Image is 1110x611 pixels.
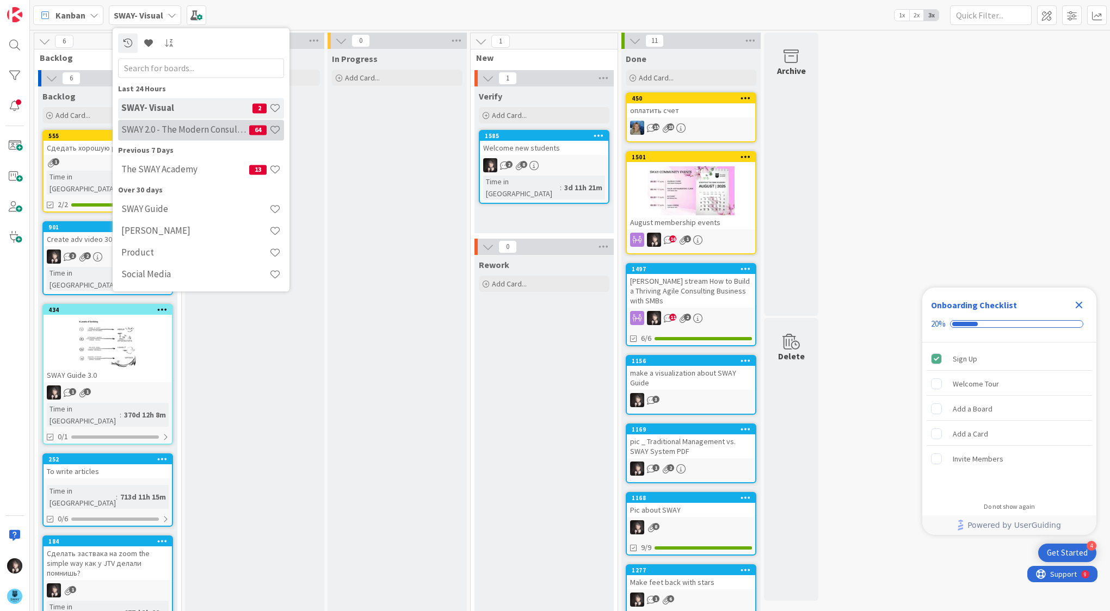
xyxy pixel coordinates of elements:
[121,204,269,215] h4: SWAY Guide
[7,7,22,22] img: Visit kanbanzone.com
[121,164,249,175] h4: The SWAY Academy
[44,250,172,264] div: BN
[626,492,756,556] a: 1168Pic about SWAYBN9/9
[44,454,172,478] div: 252To write articles
[44,464,172,478] div: To write articles
[42,91,76,102] span: Backlog
[627,366,755,390] div: make a visualization about SWAY Guide
[42,304,173,445] a: 434SWAY Guide 3.0BNTime in [GEOGRAPHIC_DATA]:370d 12h 8m0/1
[984,502,1035,511] div: Do not show again
[121,247,269,258] h4: Product
[630,593,644,607] img: BN
[48,538,172,545] div: 184
[42,221,173,295] a: 901Create adv video 30 secondsBNTime in [GEOGRAPHIC_DATA]:259d 12h 55m
[23,2,50,15] span: Support
[55,9,85,22] span: Kanban
[627,462,755,476] div: BN
[118,83,284,95] div: Last 24 Hours
[480,158,608,172] div: BN
[652,123,659,130] span: 15
[627,575,755,589] div: Make feet back with stars
[931,319,946,329] div: 20%
[7,589,22,604] img: avatar
[627,503,755,517] div: Pic about SWAY
[627,425,755,458] div: 1169pic _ Traditional Management vs. SWAY System PDF
[121,124,249,135] h4: SWAY 2.0 - The Modern Consulting Blueprint
[641,333,651,344] span: 6/6
[922,342,1096,495] div: Checklist items
[44,583,172,597] div: BN
[639,73,674,83] span: Add Card...
[927,397,1092,421] div: Add a Board is incomplete.
[47,250,61,264] img: BN
[249,125,267,135] span: 64
[69,586,76,593] span: 1
[953,427,988,440] div: Add a Card
[627,493,755,503] div: 1168
[627,493,755,517] div: 1168Pic about SWAY
[627,393,755,407] div: BN
[627,93,755,117] div: 450оплатить счет
[498,240,517,253] span: 0
[44,222,172,246] div: 901Create adv video 30 seconds
[62,72,81,85] span: 6
[669,314,676,321] span: 11
[69,388,76,395] span: 1
[351,34,370,47] span: 0
[252,103,267,113] span: 2
[479,130,609,204] a: 1585Welcome new studentsBNTime in [GEOGRAPHIC_DATA]:3d 11h 21m
[931,298,1017,311] div: Onboarding Checklist
[632,153,755,161] div: 1501
[84,252,91,259] span: 2
[485,132,608,140] div: 1585
[652,396,659,403] span: 3
[118,145,284,156] div: Previous 7 Days
[627,274,755,308] div: [PERSON_NAME] stream How to Build a Thriving Agile Consulting Business with SMBs
[626,423,756,483] a: 1169pic _ Traditional Management vs. SWAY System PDFBN
[627,93,755,103] div: 450
[667,595,674,602] span: 6
[7,558,22,573] img: BN
[58,513,68,525] span: 0/6
[483,158,497,172] img: BN
[647,233,661,247] img: BN
[922,288,1096,535] div: Checklist Container
[953,452,1003,465] div: Invite Members
[491,35,510,48] span: 1
[44,305,172,382] div: 434SWAY Guide 3.0
[44,368,172,382] div: SWAY Guide 3.0
[627,520,755,534] div: BN
[667,123,674,130] span: 23
[1047,547,1088,558] div: Get Started
[641,542,651,553] span: 9/9
[627,565,755,589] div: 1277Make feet back with stars
[44,232,172,246] div: Create adv video 30 seconds
[249,165,267,174] span: 13
[626,53,646,64] span: Done
[40,52,168,63] span: Backlog
[52,158,59,165] span: 1
[118,491,169,503] div: 713d 11h 15m
[47,385,61,400] img: BN
[69,252,76,259] span: 2
[931,319,1088,329] div: Checklist progress: 20%
[627,121,755,135] div: MA
[44,222,172,232] div: 901
[950,5,1032,25] input: Quick Filter...
[922,515,1096,535] div: Footer
[58,199,68,210] span: 2/2
[345,73,380,83] span: Add Card...
[626,355,756,415] a: 1156make a visualization about SWAY GuideBN
[684,314,691,321] span: 2
[1087,541,1096,551] div: 4
[630,462,644,476] img: BN
[927,372,1092,396] div: Welcome Tour is incomplete.
[652,523,659,530] span: 8
[684,235,691,242] span: 1
[58,431,68,442] span: 0/1
[626,151,756,254] a: 1501August membership eventsBN
[632,426,755,433] div: 1169
[121,103,252,114] h4: SWAY- Visual
[84,388,91,395] span: 1
[953,377,999,390] div: Welcome Tour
